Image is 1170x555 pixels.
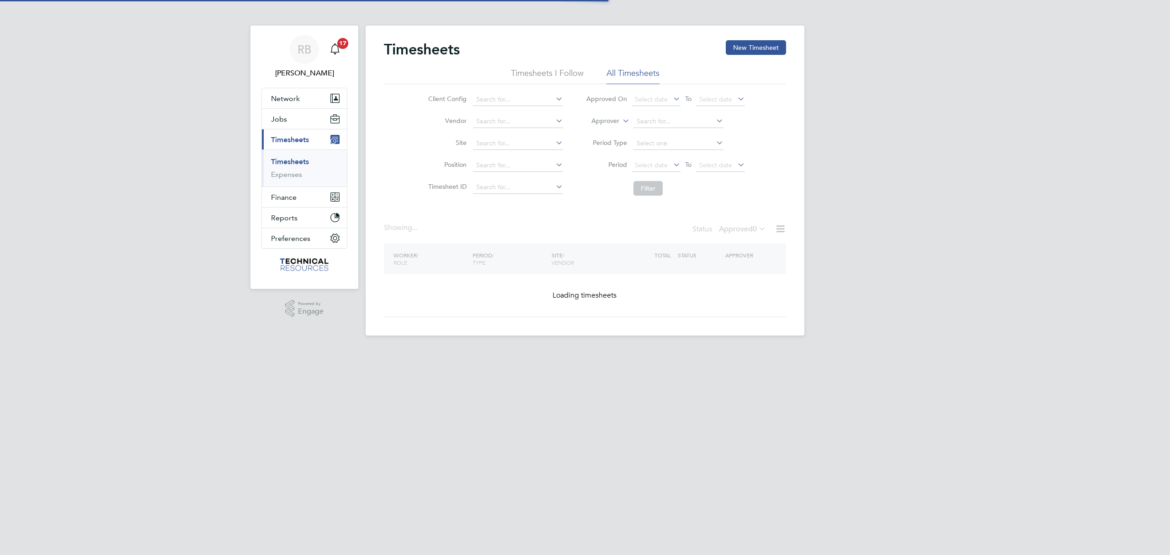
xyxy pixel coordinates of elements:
input: Search for... [473,159,563,172]
button: Timesheets [262,129,347,149]
button: Network [262,88,347,108]
input: Search for... [473,115,563,128]
label: Approved [719,224,766,234]
input: Search for... [473,93,563,106]
span: Finance [271,193,297,202]
a: Timesheets [271,157,309,166]
label: Client Config [425,95,467,103]
div: Status [692,223,768,236]
span: Engage [298,308,324,315]
nav: Main navigation [250,26,358,289]
span: Reports [271,213,298,222]
img: technicalresources-logo-retina.png [279,258,330,272]
span: To [682,93,694,105]
label: Position [425,160,467,169]
label: Period Type [586,139,627,147]
span: Select date [635,161,668,169]
input: Search for... [633,115,723,128]
button: Reports [262,208,347,228]
a: Expenses [271,170,302,179]
a: Go to home page [261,258,347,272]
span: Jobs [271,115,287,123]
button: Filter [633,181,663,196]
span: Network [271,94,300,103]
input: Search for... [473,181,563,194]
span: Select date [699,161,732,169]
a: 17 [326,35,344,64]
button: Finance [262,187,347,207]
span: Rianna Bowles [261,68,347,79]
span: Powered by [298,300,324,308]
span: Select date [635,95,668,103]
span: RB [298,43,311,55]
button: New Timesheet [726,40,786,55]
h2: Timesheets [384,40,460,59]
label: Timesheet ID [425,182,467,191]
div: Timesheets [262,149,347,187]
span: 17 [337,38,348,49]
button: Preferences [262,228,347,248]
span: 0 [753,224,757,234]
span: Select date [699,95,732,103]
input: Search for... [473,137,563,150]
label: Period [586,160,627,169]
label: Vendor [425,117,467,125]
span: Timesheets [271,135,309,144]
input: Select one [633,137,723,150]
label: Site [425,139,467,147]
span: ... [412,223,418,232]
button: Jobs [262,109,347,129]
span: To [682,159,694,171]
li: All Timesheets [606,68,659,84]
li: Timesheets I Follow [511,68,584,84]
a: RB[PERSON_NAME] [261,35,347,79]
div: Showing [384,223,420,233]
label: Approver [578,117,619,126]
span: Preferences [271,234,310,243]
a: Powered byEngage [285,300,324,317]
label: Approved On [586,95,627,103]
